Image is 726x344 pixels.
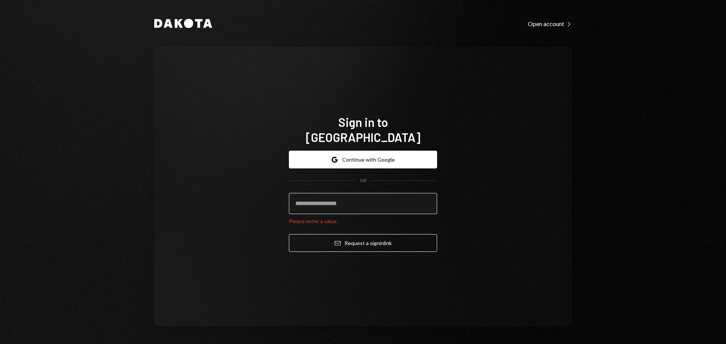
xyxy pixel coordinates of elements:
[289,151,437,168] button: Continue with Google
[528,20,572,28] div: Open account
[289,217,437,225] div: Please enter a value.
[528,19,572,28] a: Open account
[289,114,437,145] h1: Sign in to [GEOGRAPHIC_DATA]
[360,177,366,184] div: OR
[289,234,437,252] button: Request a signinlink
